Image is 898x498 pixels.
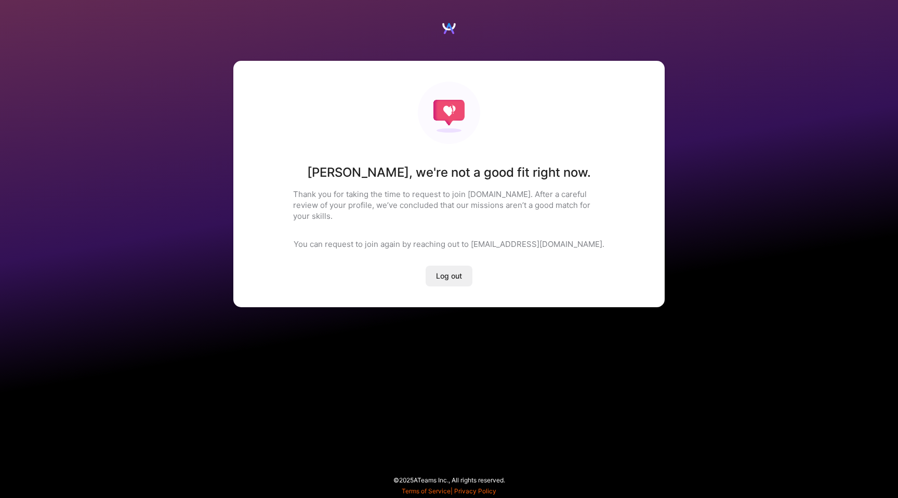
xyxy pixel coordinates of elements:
[402,487,451,495] a: Terms of Service
[418,82,480,144] img: Not fit
[436,271,462,281] span: Log out
[307,165,591,180] h1: [PERSON_NAME] , we're not a good fit right now.
[402,487,496,495] span: |
[294,239,604,250] p: You can request to join again by reaching out to [EMAIL_ADDRESS][DOMAIN_NAME].
[441,21,457,36] img: Logo
[426,266,472,286] button: Log out
[454,487,496,495] a: Privacy Policy
[293,189,605,221] p: Thank you for taking the time to request to join [DOMAIN_NAME]. After a careful review of your pr...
